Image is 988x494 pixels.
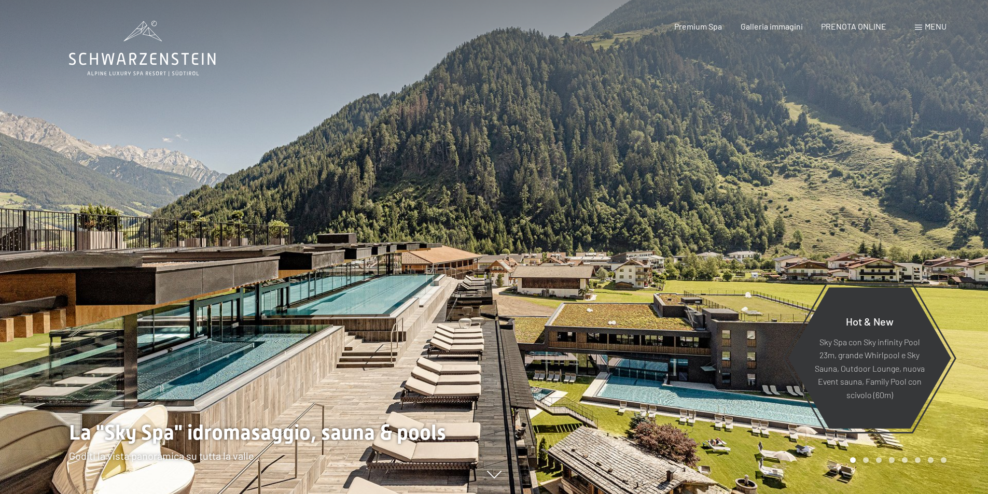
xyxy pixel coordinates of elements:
a: Galleria immagini [741,21,803,31]
div: Carousel Page 1 (Current Slide) [850,457,856,463]
div: Carousel Page 5 [902,457,908,463]
a: Premium Spa [674,21,722,31]
div: Carousel Page 4 [889,457,895,463]
span: Menu [925,21,947,31]
span: Hot & New [846,315,894,327]
a: PRENOTA ONLINE [821,21,886,31]
div: Carousel Page 7 [928,457,934,463]
div: Carousel Pagination [846,457,947,463]
div: Carousel Page 2 [863,457,869,463]
a: Hot & New Sky Spa con Sky infinity Pool 23m, grande Whirlpool e Sky Sauna, Outdoor Lounge, nuova ... [787,287,952,429]
p: Sky Spa con Sky infinity Pool 23m, grande Whirlpool e Sky Sauna, Outdoor Lounge, nuova Event saun... [813,335,926,401]
div: Carousel Page 8 [941,457,947,463]
div: Carousel Page 3 [876,457,882,463]
div: Carousel Page 6 [915,457,921,463]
